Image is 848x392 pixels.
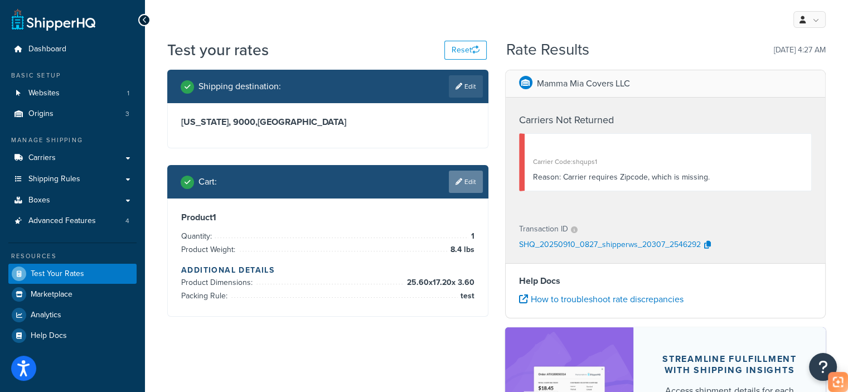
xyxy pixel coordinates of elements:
span: Websites [28,89,60,98]
li: Origins [8,104,137,124]
div: Carrier requires Zipcode, which is missing. [533,170,803,185]
div: Streamline Fulfillment with Shipping Insights [660,354,799,376]
p: [DATE] 4:27 AM [774,42,826,58]
span: Packing Rule: [181,290,230,302]
span: 3 [125,109,129,119]
a: Help Docs [8,326,137,346]
li: Websites [8,83,137,104]
span: 25.60 x 17.20 x 3.60 [404,276,474,289]
a: Advanced Features4 [8,211,137,231]
p: Mamma Mia Covers LLC [537,76,630,91]
span: test [458,289,474,303]
a: Websites1 [8,83,137,104]
span: Product Weight: [181,244,238,255]
span: Dashboard [28,45,66,54]
div: Manage Shipping [8,135,137,145]
p: Transaction ID [519,221,568,237]
button: Open Resource Center [809,353,837,381]
a: Carriers [8,148,137,168]
span: Product Dimensions: [181,277,255,288]
div: Basic Setup [8,71,137,80]
h2: Rate Results [506,41,589,59]
h1: Test your rates [167,39,269,61]
button: Reset [444,41,487,60]
span: 8.4 lbs [448,243,474,257]
a: Dashboard [8,39,137,60]
span: Origins [28,109,54,119]
h4: Additional Details [181,264,474,276]
span: Analytics [31,311,61,320]
span: Marketplace [31,290,72,299]
span: Quantity: [181,230,215,242]
h2: Cart : [198,177,217,187]
a: Test Your Rates [8,264,137,284]
h4: Help Docs [519,274,812,288]
span: Carriers [28,153,56,163]
a: Marketplace [8,284,137,304]
span: 1 [127,89,129,98]
a: Analytics [8,305,137,325]
div: Resources [8,251,137,261]
span: Advanced Features [28,216,96,226]
h4: Carriers Not Returned [519,113,812,128]
a: Shipping Rules [8,169,137,190]
li: Advanced Features [8,211,137,231]
span: Reason: [533,171,561,183]
span: 4 [125,216,129,226]
a: Boxes [8,190,137,211]
span: Boxes [28,196,50,205]
a: How to troubleshoot rate discrepancies [519,293,684,306]
h3: Product 1 [181,212,474,223]
a: Origins3 [8,104,137,124]
div: ‌‌‍‍ [533,139,803,155]
span: 1 [468,230,474,243]
p: SHQ_20250910_0827_shipperws_20307_2546292 [519,237,701,254]
span: Test Your Rates [31,269,84,279]
h2: Shipping destination : [198,81,281,91]
span: Shipping Rules [28,175,80,184]
a: Edit [449,75,483,98]
h3: [US_STATE], 9000 , [GEOGRAPHIC_DATA] [181,117,474,128]
a: Edit [449,171,483,193]
span: Help Docs [31,331,67,341]
div: Carrier Code: shqups1 [533,154,803,170]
